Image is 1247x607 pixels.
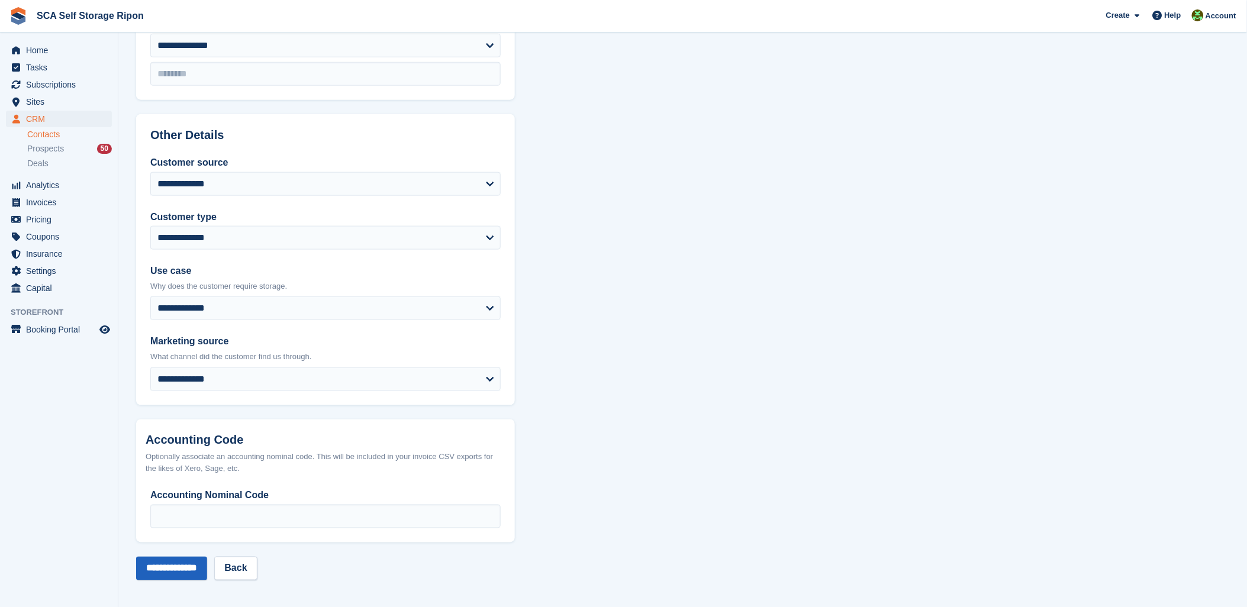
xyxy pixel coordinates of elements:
[26,280,97,296] span: Capital
[26,93,97,110] span: Sites
[150,210,501,224] label: Customer type
[26,194,97,211] span: Invoices
[32,6,149,25] a: SCA Self Storage Ripon
[26,59,97,76] span: Tasks
[26,263,97,279] span: Settings
[6,111,112,127] a: menu
[26,42,97,59] span: Home
[6,177,112,193] a: menu
[146,451,505,474] div: Optionally associate an accounting nominal code. This will be included in your invoice CSV export...
[6,228,112,245] a: menu
[150,489,501,503] label: Accounting Nominal Code
[6,280,112,296] a: menu
[27,129,112,140] a: Contacts
[1106,9,1130,21] span: Create
[27,157,112,170] a: Deals
[150,264,501,278] label: Use case
[98,322,112,337] a: Preview store
[150,280,501,292] p: Why does the customer require storage.
[6,211,112,228] a: menu
[6,59,112,76] a: menu
[26,111,97,127] span: CRM
[146,434,505,447] h2: Accounting Code
[27,143,64,154] span: Prospects
[26,177,97,193] span: Analytics
[150,156,501,170] label: Customer source
[1192,9,1204,21] img: Kelly Neesham
[26,246,97,262] span: Insurance
[26,228,97,245] span: Coupons
[6,93,112,110] a: menu
[150,128,501,142] h2: Other Details
[26,321,97,338] span: Booking Portal
[214,557,257,580] a: Back
[6,76,112,93] a: menu
[1206,10,1236,22] span: Account
[6,246,112,262] a: menu
[11,306,118,318] span: Storefront
[26,211,97,228] span: Pricing
[6,263,112,279] a: menu
[150,351,501,363] p: What channel did the customer find us through.
[97,144,112,154] div: 50
[6,42,112,59] a: menu
[150,334,501,348] label: Marketing source
[27,143,112,155] a: Prospects 50
[9,7,27,25] img: stora-icon-8386f47178a22dfd0bd8f6a31ec36ba5ce8667c1dd55bd0f319d3a0aa187defe.svg
[6,194,112,211] a: menu
[6,321,112,338] a: menu
[27,158,49,169] span: Deals
[26,76,97,93] span: Subscriptions
[1165,9,1181,21] span: Help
